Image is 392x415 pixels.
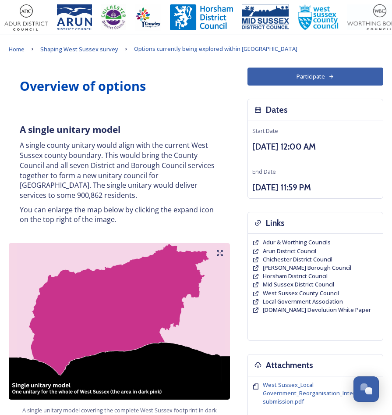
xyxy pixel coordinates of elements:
[263,272,328,280] a: Horsham District Council
[263,238,331,247] a: Adur & Worthing Councils
[263,381,361,405] span: West Sussex_Local Government_Reorganisation_Interim submission.pdf
[263,264,351,272] span: [PERSON_NAME] Borough Council
[252,140,378,153] h3: [DATE] 12:00 AM
[134,45,297,53] span: Options currently being explored within [GEOGRAPHIC_DATA]
[40,44,118,54] a: Shaping West Sussex survey
[266,217,285,229] h3: Links
[20,140,219,200] p: A single county unitary would align with the current West Sussex county boundary. This would brin...
[263,306,371,314] span: [DOMAIN_NAME] Devolution White Paper
[263,280,334,289] a: Mid Sussex District Council
[263,255,332,264] a: Chichester District Council
[242,4,289,31] img: 150ppimsdc%20logo%20blue.png
[252,127,278,135] span: Start Date
[263,306,371,314] a: [DOMAIN_NAME] Devolution White Paper
[263,264,351,272] a: [PERSON_NAME] Borough Council
[9,44,25,54] a: Home
[101,4,126,31] img: CDC%20Logo%20-%20you%20may%20have%20a%20better%20version.jpg
[135,4,161,31] img: Crawley%20BC%20logo.jpg
[266,104,288,116] h3: Dates
[252,168,276,175] span: End Date
[298,4,339,31] img: WSCCPos-Spot-25mm.jpg
[263,289,339,297] a: West Sussex County Council
[263,297,343,306] a: Local Government Association
[263,297,343,305] span: Local Government Association
[353,376,379,402] button: Open Chat
[252,181,378,194] h3: [DATE] 11:59 PM
[266,359,313,372] h3: Attachments
[20,205,219,225] p: You can enlarge the map below by clicking the expand icon on the top right of the image.
[4,4,48,31] img: Adur%20logo%20%281%29.jpeg
[20,77,146,94] strong: Overview of options
[20,123,120,136] strong: A single unitary model
[247,68,383,86] button: Participate
[263,247,316,255] a: Arun District Council
[40,45,118,53] span: Shaping West Sussex survey
[57,4,92,31] img: Arun%20District%20Council%20logo%20blue%20CMYK.jpg
[9,45,25,53] span: Home
[170,4,233,31] img: Horsham%20DC%20Logo.jpg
